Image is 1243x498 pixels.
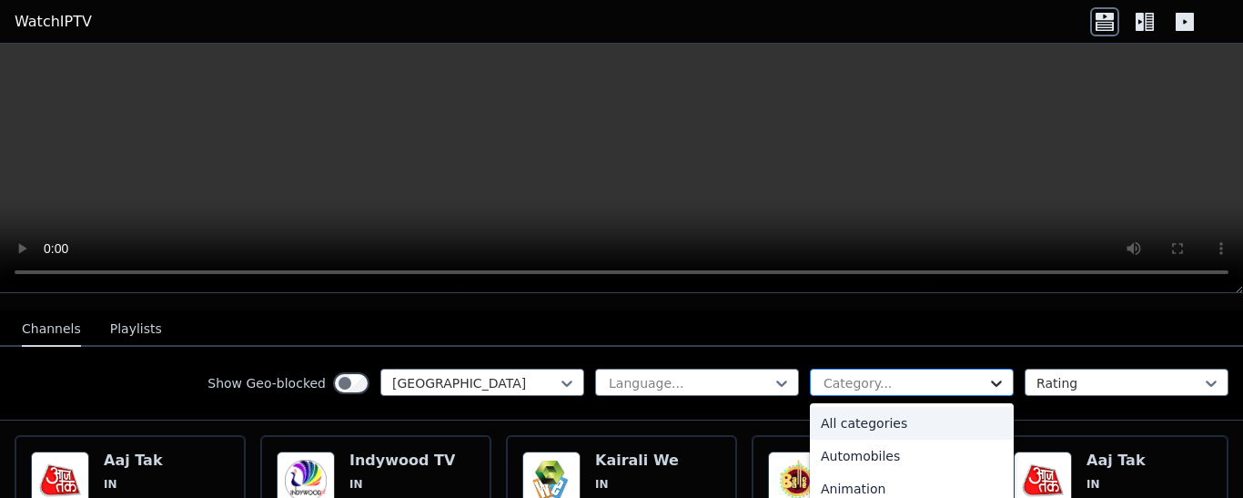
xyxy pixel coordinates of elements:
div: Automobiles [810,440,1014,473]
span: IN [1086,477,1100,492]
span: IN [349,477,363,492]
button: Channels [22,312,81,347]
h6: Aaj Tak [104,452,184,470]
span: IN [595,477,609,492]
h6: Aaj Tak [1086,452,1167,470]
div: All categories [810,407,1014,440]
h6: Indywood TV [349,452,455,470]
h6: Kairali We [595,452,679,470]
button: Playlists [110,312,162,347]
span: IN [104,477,117,492]
label: Show Geo-blocked [207,374,326,392]
a: WatchIPTV [15,11,92,33]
